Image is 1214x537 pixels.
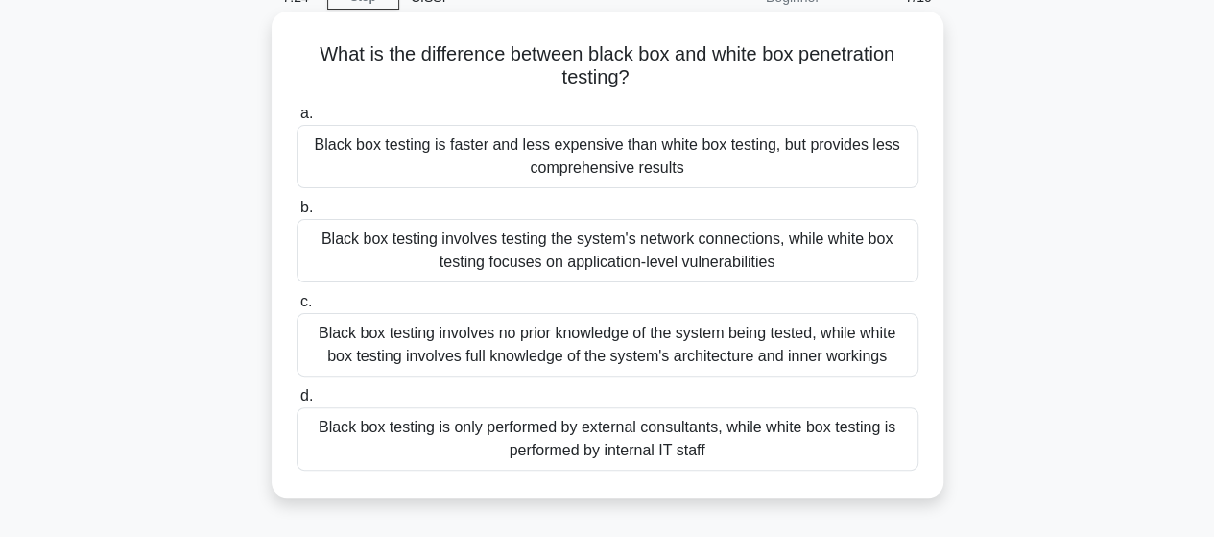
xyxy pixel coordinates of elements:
span: a. [300,105,313,121]
span: d. [300,387,313,403]
span: b. [300,199,313,215]
span: c. [300,293,312,309]
div: Black box testing is faster and less expensive than white box testing, but provides less comprehe... [297,125,918,188]
h5: What is the difference between black box and white box penetration testing? [295,42,920,90]
div: Black box testing is only performed by external consultants, while white box testing is performed... [297,407,918,471]
div: Black box testing involves testing the system's network connections, while white box testing focu... [297,219,918,282]
div: Black box testing involves no prior knowledge of the system being tested, while white box testing... [297,313,918,377]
